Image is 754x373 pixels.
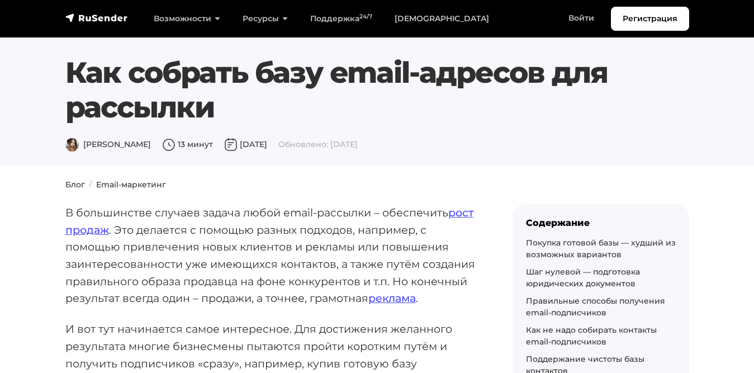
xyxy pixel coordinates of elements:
[65,139,151,149] span: [PERSON_NAME]
[224,138,238,152] img: Дата публикации
[65,12,128,23] img: RuSender
[59,179,696,191] nav: breadcrumb
[65,55,636,125] h1: Как собрать базу email-адресов для рассылки
[557,7,605,30] a: Войти
[526,218,676,228] div: Содержание
[611,7,689,31] a: Регистрация
[85,179,166,191] li: Email-маркетинг
[368,291,416,305] a: реклама
[65,204,477,307] p: В большинстве случаев задача любой email-рассылки – обеспечить . Это делается с помощью разных по...
[359,13,372,20] sup: 24/7
[143,7,231,30] a: Возможности
[162,139,213,149] span: 13 минут
[65,180,85,190] a: Блог
[224,139,267,149] span: [DATE]
[526,238,676,259] a: Покупка готовой базы — худший из возможных вариантов
[231,7,299,30] a: Ресурсы
[526,267,640,289] a: Шаг нулевой — подготовка юридических документов
[162,138,176,152] img: Время чтения
[526,296,665,318] a: Правильные способы получения email-подписчиков
[278,139,358,149] span: Обновлено: [DATE]
[526,325,657,347] a: Как не надо собирать контакты email-подписчиков
[383,7,500,30] a: [DEMOGRAPHIC_DATA]
[65,206,473,237] a: рост продаж
[299,7,383,30] a: Поддержка24/7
